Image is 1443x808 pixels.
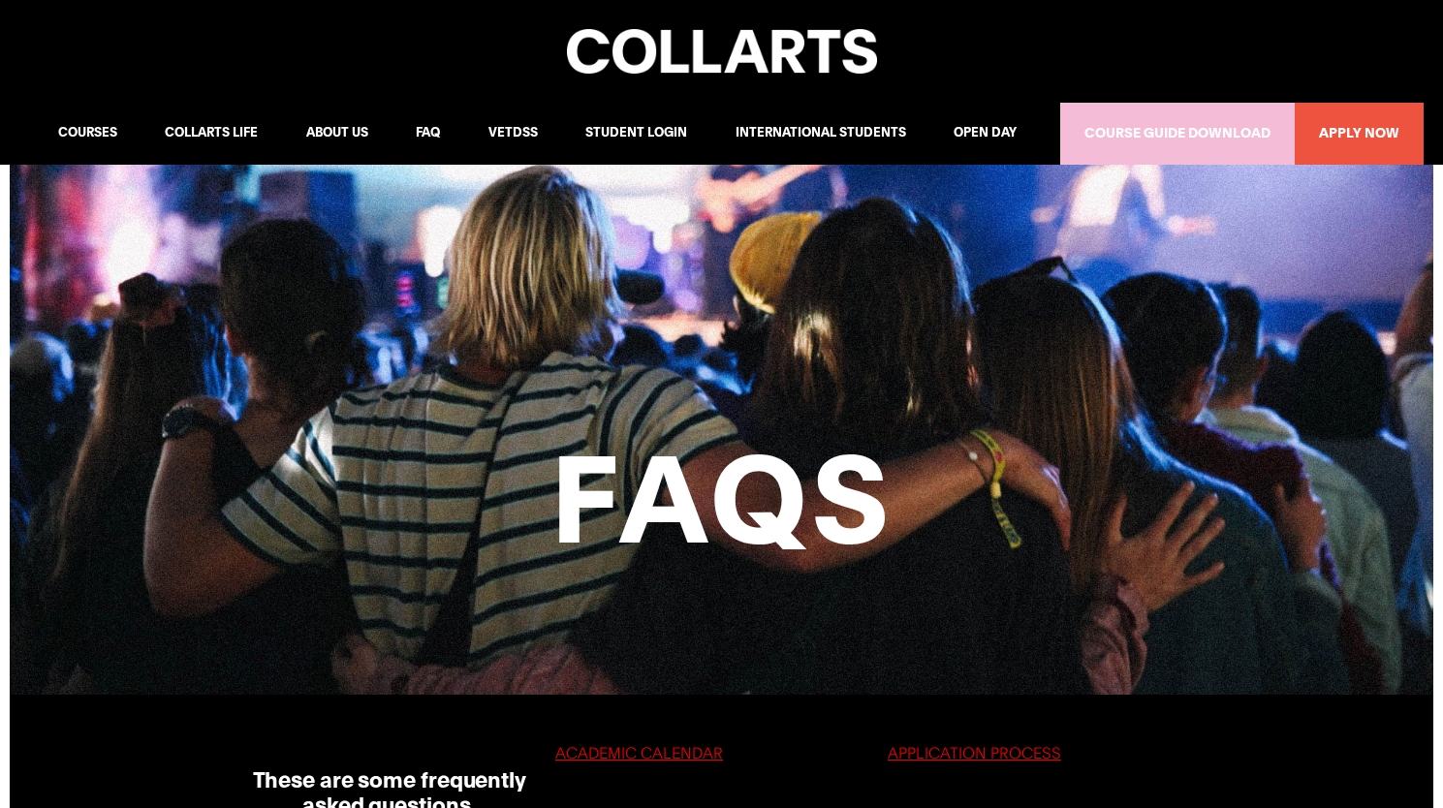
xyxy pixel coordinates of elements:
[736,122,906,145] a: INTERNATIONAL STUDENTS
[954,122,1017,145] a: Open Day
[416,122,440,145] a: FAQ
[488,122,538,145] a: VETDSS
[567,29,877,74] img: MCAJMQ667V4BAB3J6TUYIZNB6WDE
[555,746,723,761] a: ACADEMIC CALENDAR
[58,122,117,145] a: Courses
[888,746,1061,761] a: APPLICATION PROCESS
[306,122,368,145] a: About us
[550,446,894,567] span: FAQS
[1060,103,1295,165] a: Course Guide Download
[585,122,687,145] a: STUDENT LOGIN
[19,103,1055,165] div: Navigation Menu
[1295,103,1424,165] a: Apply Now
[165,122,258,145] a: Collarts life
